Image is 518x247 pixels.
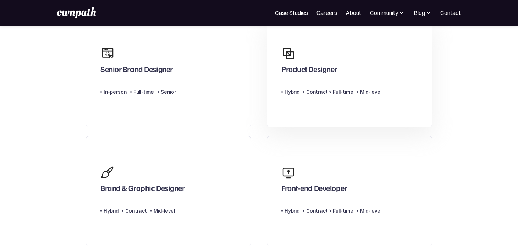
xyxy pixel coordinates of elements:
a: Front-end DeveloperHybridContract > Full-timeMid-level [267,136,432,246]
div: Mid-level [360,88,381,96]
a: Contact [440,9,461,17]
div: Full-time [133,88,154,96]
div: Contract > Full-time [306,88,353,96]
div: Mid-level [360,207,381,215]
div: Blog [413,9,432,17]
div: Brand & Graphic Designer [100,183,184,196]
a: Case Studies [275,9,308,17]
a: Brand & Graphic DesignerHybridContractMid-level [86,136,251,246]
div: Blog [414,9,425,17]
div: Mid-level [154,207,175,215]
a: Product DesignerHybridContract > Full-timeMid-level [267,17,432,127]
div: Hybrid [104,207,119,215]
a: Careers [316,9,337,17]
div: Hybrid [285,207,299,215]
div: In-person [104,88,127,96]
div: Contract > Full-time [306,207,353,215]
div: Contract [125,207,147,215]
div: Product Designer [281,64,337,77]
div: Hybrid [285,88,299,96]
div: Community [370,9,405,17]
a: Senior Brand DesignerIn-personFull-timeSenior [86,17,251,127]
div: Senior Brand Designer [100,64,173,77]
div: Community [370,9,398,17]
a: About [346,9,361,17]
div: Senior [161,88,176,96]
div: Front-end Developer [281,183,347,196]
